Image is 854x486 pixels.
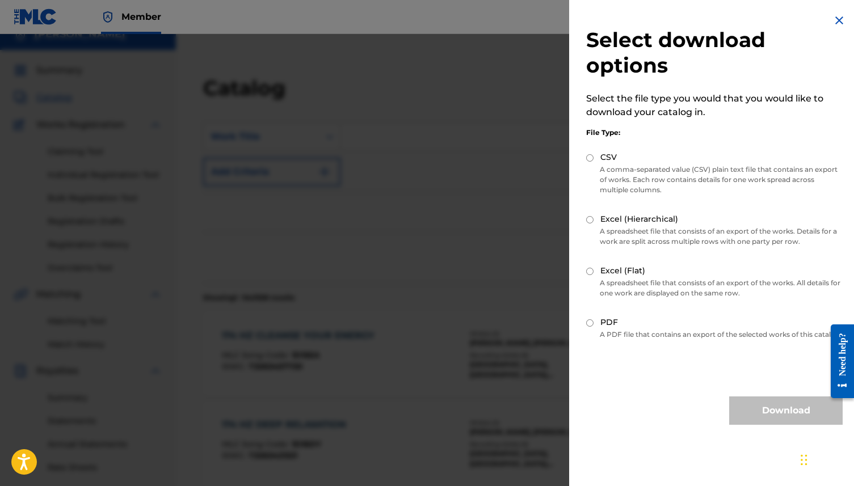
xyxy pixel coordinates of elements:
[586,92,843,119] p: Select the file type you would that you would like to download your catalog in.
[101,10,115,24] img: Top Rightsholder
[586,27,843,78] h2: Select download options
[600,316,618,328] label: PDF
[586,278,843,298] p: A spreadsheet file that consists of an export of the works. All details for one work are displaye...
[586,128,843,138] div: File Type:
[600,213,678,225] label: Excel (Hierarchical)
[600,265,645,277] label: Excel (Flat)
[797,432,854,486] iframe: Chat Widget
[586,164,843,195] p: A comma-separated value (CSV) plain text file that contains an export of works. Each row contains...
[121,10,161,23] span: Member
[586,226,843,247] p: A spreadsheet file that consists of an export of the works. Details for a work are split across m...
[822,315,854,407] iframe: Resource Center
[14,9,57,25] img: MLC Logo
[586,329,843,340] p: A PDF file that contains an export of the selected works of this catalog.
[600,151,617,163] label: CSV
[801,443,807,477] div: Drag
